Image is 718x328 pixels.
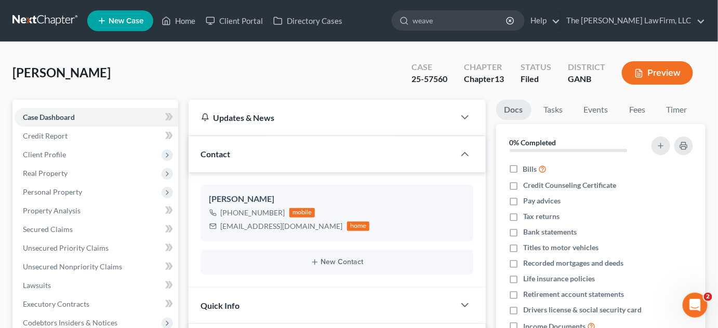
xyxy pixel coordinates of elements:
span: Case Dashboard [23,113,75,121]
span: Credit Counseling Certificate [523,180,616,190]
span: Secured Claims [23,225,73,234]
div: [EMAIL_ADDRESS][DOMAIN_NAME] [221,221,343,231]
div: mobile [289,208,315,217]
div: Chapter [464,73,504,85]
input: Search by name... [413,11,508,30]
span: Tax returns [523,211,560,222]
div: [PHONE_NUMBER] [221,208,285,218]
div: 25-57560 [411,73,447,85]
span: Executory Contracts [23,299,89,308]
a: Unsecured Priority Claims [15,239,178,257]
a: Unsecured Nonpriority Claims [15,257,178,276]
a: Property Analysis [15,201,178,220]
span: Unsecured Priority Claims [23,243,109,252]
div: home [347,222,370,231]
a: Client Portal [201,11,268,30]
span: Quick Info [201,300,240,310]
a: Help [525,11,560,30]
span: Bank statements [523,227,577,237]
span: Real Property [23,169,68,177]
span: Life insurance policies [523,274,595,284]
a: Home [156,11,201,30]
span: Drivers license & social security card [523,305,642,315]
a: Lawsuits [15,276,178,295]
span: Retirement account statements [523,289,624,299]
a: Secured Claims [15,220,178,239]
span: Recorded mortgages and deeds [523,258,623,268]
span: Pay advices [523,196,561,206]
button: Preview [622,61,693,85]
a: Directory Cases [268,11,348,30]
div: District [568,61,605,73]
span: [PERSON_NAME] [12,65,111,80]
a: The [PERSON_NAME] Law Firm, LLC [561,11,705,30]
a: Docs [496,100,531,120]
div: Status [521,61,551,73]
span: Credit Report [23,131,68,140]
strong: 0% Completed [510,138,556,147]
span: Client Profile [23,150,66,159]
button: New Contact [209,258,465,266]
a: Events [576,100,617,120]
span: New Case [109,17,143,25]
a: Tasks [536,100,571,120]
a: Credit Report [15,127,178,145]
div: [PERSON_NAME] [209,193,465,206]
span: Property Analysis [23,206,81,215]
div: Filed [521,73,551,85]
a: Case Dashboard [15,108,178,127]
span: 13 [495,74,504,84]
div: GANB [568,73,605,85]
a: Timer [658,100,696,120]
span: Bills [523,164,537,174]
span: Lawsuits [23,281,51,290]
div: Case [411,61,447,73]
span: Personal Property [23,187,82,196]
a: Executory Contracts [15,295,178,313]
span: Contact [201,149,231,159]
a: Fees [621,100,654,120]
span: 2 [704,293,712,301]
span: Titles to motor vehicles [523,242,599,253]
iframe: Intercom live chat [683,293,708,318]
div: Chapter [464,61,504,73]
div: Updates & News [201,112,442,123]
span: Unsecured Nonpriority Claims [23,262,122,271]
span: Codebtors Insiders & Notices [23,318,117,327]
